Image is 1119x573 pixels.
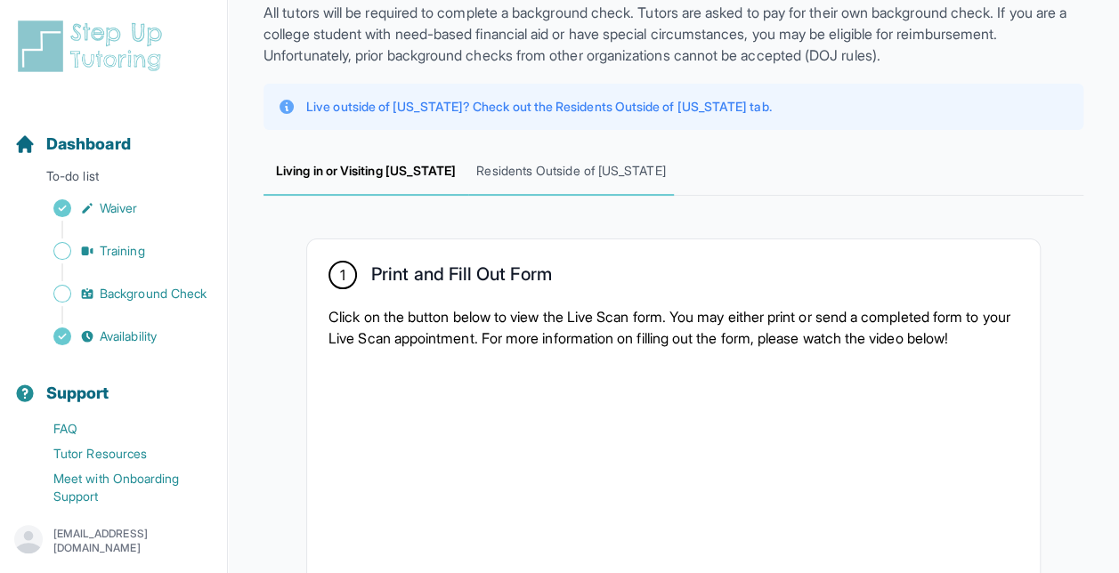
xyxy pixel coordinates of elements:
a: Contact Onboarding Support [14,509,227,534]
a: Availability [14,324,227,349]
p: To-do list [7,167,220,192]
span: Living in or Visiting [US_STATE] [264,148,468,196]
img: logo [14,18,173,75]
a: Background Check [14,281,227,306]
span: 1 [340,264,345,286]
a: Meet with Onboarding Support [14,466,227,509]
p: Click on the button below to view the Live Scan form. You may either print or send a completed fo... [328,306,1018,349]
span: Waiver [100,199,137,217]
button: Dashboard [7,103,220,164]
span: Support [46,381,109,406]
span: Residents Outside of [US_STATE] [468,148,673,196]
button: Support [7,352,220,413]
span: Availability [100,327,157,345]
span: Training [100,242,145,260]
a: Tutor Resources [14,441,227,466]
button: [EMAIL_ADDRESS][DOMAIN_NAME] [14,525,213,557]
p: [EMAIL_ADDRESS][DOMAIN_NAME] [53,527,213,555]
span: Background Check [100,285,207,303]
p: Live outside of [US_STATE]? Check out the Residents Outside of [US_STATE] tab. [306,98,771,116]
a: Waiver [14,196,227,221]
h2: Print and Fill Out Form [371,263,552,292]
p: All tutors will be required to complete a background check. Tutors are asked to pay for their own... [264,2,1083,66]
nav: Tabs [264,148,1083,196]
a: Dashboard [14,132,131,157]
a: Training [14,238,227,263]
a: FAQ [14,416,227,441]
span: Dashboard [46,132,131,157]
